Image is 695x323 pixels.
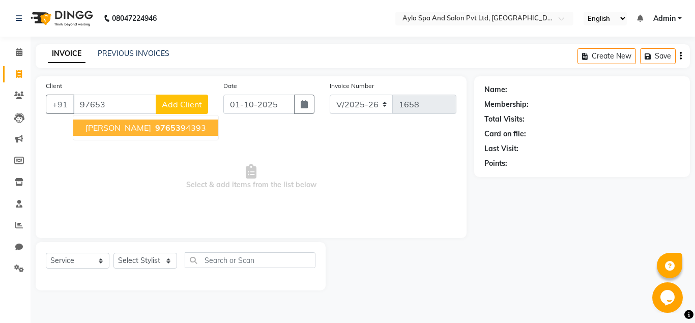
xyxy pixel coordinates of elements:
label: Invoice Number [330,81,374,91]
input: Search by Name/Mobile/Email/Code [73,95,156,114]
div: Card on file: [484,129,526,139]
span: Add Client [162,99,202,109]
img: logo [26,4,96,33]
span: Select & add items from the list below [46,126,456,228]
span: 97653 [155,123,181,133]
a: PREVIOUS INVOICES [98,49,169,58]
ngb-highlight: 94393 [153,123,206,133]
label: Client [46,81,62,91]
span: [PERSON_NAME] [85,123,151,133]
div: Membership: [484,99,529,110]
div: Total Visits: [484,114,525,125]
button: Save [640,48,676,64]
iframe: chat widget [652,282,685,313]
button: Create New [577,48,636,64]
div: Name: [484,84,507,95]
b: 08047224946 [112,4,157,33]
div: Last Visit: [484,143,518,154]
div: Points: [484,158,507,169]
button: Add Client [156,95,208,114]
input: Search or Scan [185,252,315,268]
label: Date [223,81,237,91]
span: Admin [653,13,676,24]
button: +91 [46,95,74,114]
a: INVOICE [48,45,85,63]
